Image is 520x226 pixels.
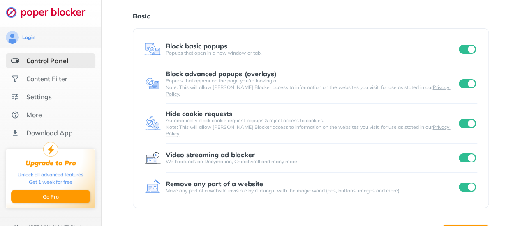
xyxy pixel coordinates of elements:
[18,171,83,178] div: Unlock all advanced features
[166,50,457,56] div: Popups that open in a new window or tab.
[25,159,76,167] div: Upgrade to Pro
[26,93,52,101] div: Settings
[144,115,161,132] img: feature icon
[166,70,276,78] div: Block advanced popups (overlays)
[29,178,72,186] div: Get 1 week for free
[11,129,19,137] img: download-app.svg
[166,151,254,158] div: Video streaming ad blocker
[26,111,42,119] div: More
[166,78,457,97] div: Popups that appear on the page you’re looking at. Note: This will allow [PERSON_NAME] Blocker acc...
[6,7,94,18] img: logo-webpage.svg
[11,93,19,101] img: settings.svg
[166,124,450,137] a: Privacy Policy.
[144,41,161,57] img: feature icon
[43,142,58,157] img: upgrade-to-pro.svg
[166,84,450,97] a: Privacy Policy.
[22,34,35,41] div: Login
[26,129,73,137] div: Download App
[11,111,19,119] img: about.svg
[166,117,457,137] div: Automatically block cookie request popups & reject access to cookies. Note: This will allow [PERS...
[11,75,19,83] img: social.svg
[133,11,488,21] h1: Basic
[166,110,232,117] div: Hide cookie requests
[166,187,457,194] div: Make any part of a website invisible by clicking it with the magic wand (ads, buttons, images and...
[166,180,263,187] div: Remove any part of a website
[144,179,161,195] img: feature icon
[144,75,161,92] img: feature icon
[11,57,19,65] img: features-selected.svg
[11,190,90,203] button: Go Pro
[6,31,19,44] img: avatar.svg
[166,42,227,50] div: Block basic popups
[144,150,161,166] img: feature icon
[166,158,457,165] div: We block ads on Dailymotion, Crunchyroll and many more
[26,57,68,65] div: Control Panel
[26,75,67,83] div: Content Filter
